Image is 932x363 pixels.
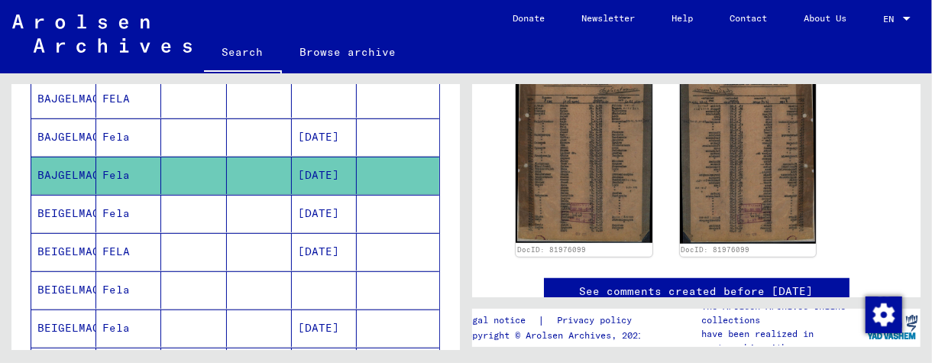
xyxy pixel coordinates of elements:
mat-cell: Fela [96,271,161,309]
a: DocID: 81976099 [681,245,749,254]
a: DocID: 81976099 [517,245,586,254]
img: 002.jpg [680,51,817,244]
mat-cell: FELA [96,80,161,118]
mat-cell: [DATE] [292,310,357,347]
mat-cell: Fela [96,118,161,156]
mat-cell: FELA [96,233,161,271]
p: have been realized in partnership with [702,327,865,355]
a: Legal notice [461,313,538,329]
mat-cell: [DATE] [292,118,357,156]
mat-cell: BAJGELMACHER [31,80,96,118]
div: Zustimmung ändern [865,296,901,332]
a: Browse archive [282,34,415,70]
a: Search [204,34,282,73]
mat-cell: BAJGELMACHER [31,118,96,156]
a: Privacy policy [545,313,650,329]
a: See comments created before [DATE] [580,284,814,300]
mat-cell: [DATE] [292,195,357,232]
mat-cell: Fela [96,157,161,194]
mat-select-trigger: EN [883,13,894,24]
p: Copyright © Arolsen Archives, 2021 [461,329,650,342]
mat-cell: BEIGELMACHER [31,233,96,271]
img: 001.jpg [516,51,652,243]
p: The Arolsen Archives online collections [702,300,865,327]
div: | [461,313,650,329]
mat-cell: Fela [96,310,161,347]
mat-cell: Fela [96,195,161,232]
mat-cell: BEIGELMACHER [31,310,96,347]
mat-cell: [DATE] [292,233,357,271]
mat-cell: [DATE] [292,157,357,194]
mat-cell: BEIGELMACHER [31,271,96,309]
img: Arolsen_neg.svg [12,15,192,53]
mat-cell: BAJGELMACHER [31,157,96,194]
img: Zustimmung ändern [866,297,902,333]
mat-cell: BEIGELMACHER [31,195,96,232]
